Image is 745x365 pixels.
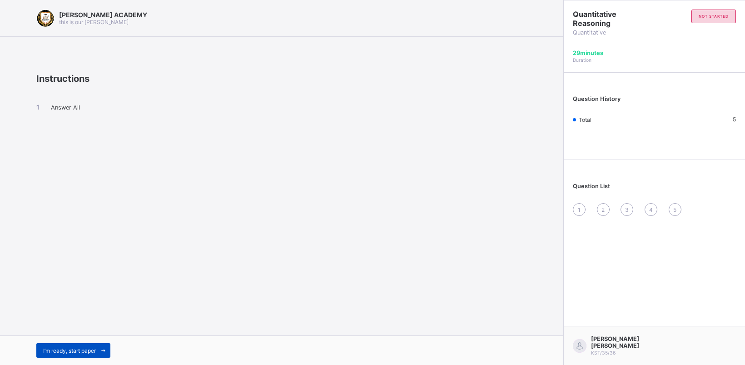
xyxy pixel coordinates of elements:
span: Quantitative Reasoning [573,10,655,28]
span: [PERSON_NAME] ACADEMY [59,11,147,19]
span: 2 [601,206,605,213]
span: not started [699,14,729,19]
span: Quantitative [573,29,655,36]
span: this is our [PERSON_NAME] [59,19,129,25]
span: KST/35/36 [591,350,616,355]
span: 3 [625,206,629,213]
span: Answer All [51,104,80,111]
span: Question History [573,95,621,102]
span: Duration [573,57,591,63]
span: [PERSON_NAME] [PERSON_NAME] [591,335,670,349]
span: 1 [578,206,581,213]
span: 4 [649,206,653,213]
span: I’m ready, start paper [43,347,96,354]
span: Total [579,116,591,123]
span: 29 minutes [573,50,603,56]
span: Instructions [36,73,89,84]
span: Question List [573,183,610,190]
span: 5 [673,206,676,213]
span: 5 [733,116,736,123]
